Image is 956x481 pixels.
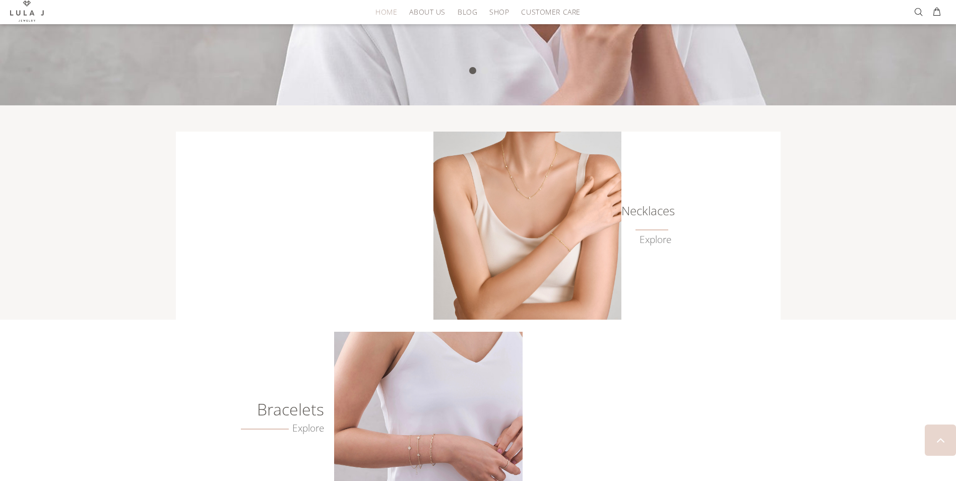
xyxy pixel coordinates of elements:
[433,132,621,320] img: Lula J Gold Necklaces Collection
[521,8,580,16] span: Customer Care
[489,8,509,16] span: Shop
[483,4,515,20] a: Shop
[409,8,445,16] span: About Us
[925,425,956,456] a: BACK TO TOP
[375,8,397,16] span: HOME
[452,4,483,20] a: Blog
[621,206,671,216] h6: Necklaces
[515,4,580,20] a: Customer Care
[458,8,477,16] span: Blog
[241,423,325,434] a: Explore
[369,4,403,20] a: HOME
[403,4,451,20] a: About Us
[640,234,671,246] a: Explore
[210,404,324,414] h6: Bracelets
